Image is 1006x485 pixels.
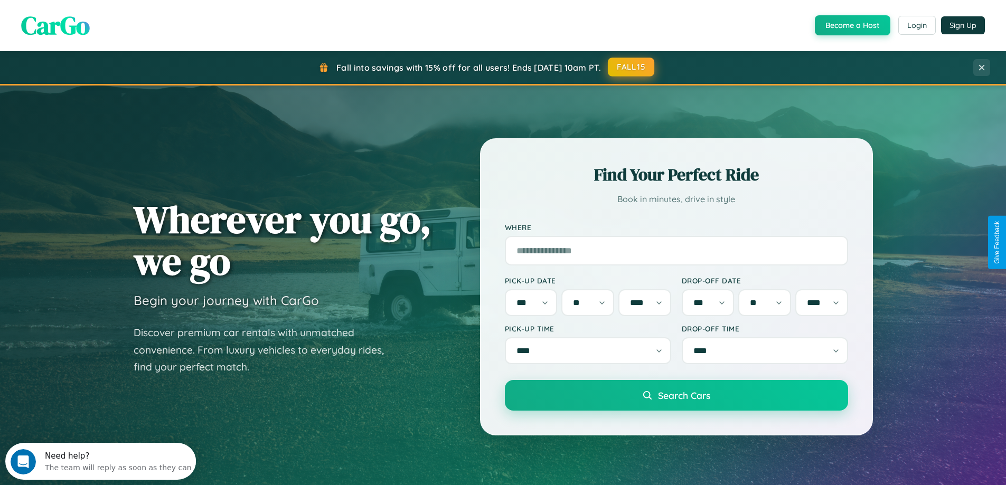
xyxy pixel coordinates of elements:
[941,16,985,34] button: Sign Up
[336,62,601,73] span: Fall into savings with 15% off for all users! Ends [DATE] 10am PT.
[40,9,186,17] div: Need help?
[658,389,710,401] span: Search Cars
[505,192,848,207] p: Book in minutes, drive in style
[505,276,671,285] label: Pick-up Date
[4,4,196,33] div: Open Intercom Messenger
[40,17,186,28] div: The team will reply as soon as they can
[134,198,431,282] h1: Wherever you go, we go
[505,324,671,333] label: Pick-up Time
[505,223,848,232] label: Where
[134,324,398,376] p: Discover premium car rentals with unmatched convenience. From luxury vehicles to everyday rides, ...
[608,58,654,77] button: FALL15
[898,16,936,35] button: Login
[134,292,319,308] h3: Begin your journey with CarGo
[505,163,848,186] h2: Find Your Perfect Ride
[5,443,196,480] iframe: Intercom live chat discovery launcher
[993,221,1001,264] div: Give Feedback
[505,380,848,411] button: Search Cars
[682,324,848,333] label: Drop-off Time
[11,449,36,474] iframe: Intercom live chat
[21,8,90,43] span: CarGo
[682,276,848,285] label: Drop-off Date
[815,15,890,35] button: Become a Host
